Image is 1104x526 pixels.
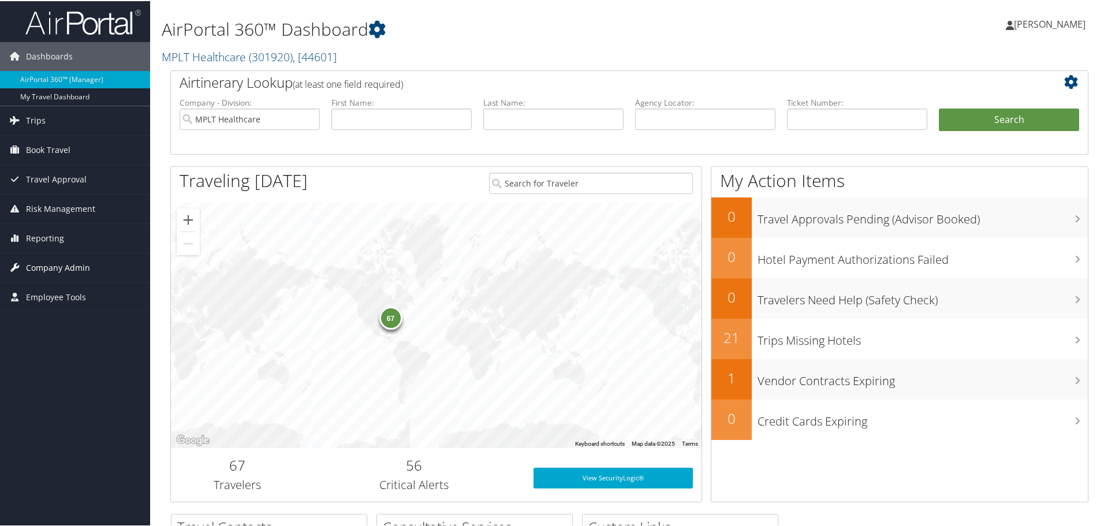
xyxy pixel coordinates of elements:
[1014,17,1086,29] span: [PERSON_NAME]
[26,105,46,134] span: Trips
[379,305,402,329] div: 67
[758,326,1088,348] h3: Trips Missing Hotels
[26,164,87,193] span: Travel Approval
[26,223,64,252] span: Reporting
[787,96,927,107] label: Ticket Number:
[25,8,141,35] img: airportal-logo.png
[312,454,516,474] h2: 56
[331,96,472,107] label: First Name:
[711,196,1088,237] a: 0Travel Approvals Pending (Advisor Booked)
[249,48,293,64] span: ( 301920 )
[711,408,752,427] h2: 0
[174,432,212,447] a: Open this area in Google Maps (opens a new window)
[682,439,698,446] a: Terms (opens in new tab)
[26,135,70,163] span: Book Travel
[293,48,337,64] span: , [ 44601 ]
[758,406,1088,428] h3: Credit Cards Expiring
[758,204,1088,226] h3: Travel Approvals Pending (Advisor Booked)
[711,237,1088,277] a: 0Hotel Payment Authorizations Failed
[162,16,785,40] h1: AirPortal 360™ Dashboard
[26,282,86,311] span: Employee Tools
[575,439,625,447] button: Keyboard shortcuts
[711,398,1088,439] a: 0Credit Cards Expiring
[758,245,1088,267] h3: Hotel Payment Authorizations Failed
[180,476,295,492] h3: Travelers
[711,206,752,225] h2: 0
[177,207,200,230] button: Zoom in
[711,167,1088,192] h1: My Action Items
[711,318,1088,358] a: 21Trips Missing Hotels
[711,327,752,346] h2: 21
[632,439,675,446] span: Map data ©2025
[312,476,516,492] h3: Critical Alerts
[758,285,1088,307] h3: Travelers Need Help (Safety Check)
[174,432,212,447] img: Google
[180,167,308,192] h1: Traveling [DATE]
[26,193,95,222] span: Risk Management
[711,246,752,266] h2: 0
[711,358,1088,398] a: 1Vendor Contracts Expiring
[489,171,693,193] input: Search for Traveler
[711,286,752,306] h2: 0
[26,41,73,70] span: Dashboards
[534,467,693,487] a: View SecurityLogic®
[711,367,752,387] h2: 1
[483,96,624,107] label: Last Name:
[180,96,320,107] label: Company - Division:
[1006,6,1097,40] a: [PERSON_NAME]
[180,72,1003,91] h2: Airtinerary Lookup
[939,107,1079,130] button: Search
[293,77,403,89] span: (at least one field required)
[162,48,337,64] a: MPLT Healthcare
[711,277,1088,318] a: 0Travelers Need Help (Safety Check)
[177,231,200,254] button: Zoom out
[180,454,295,474] h2: 67
[26,252,90,281] span: Company Admin
[635,96,775,107] label: Agency Locator:
[758,366,1088,388] h3: Vendor Contracts Expiring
